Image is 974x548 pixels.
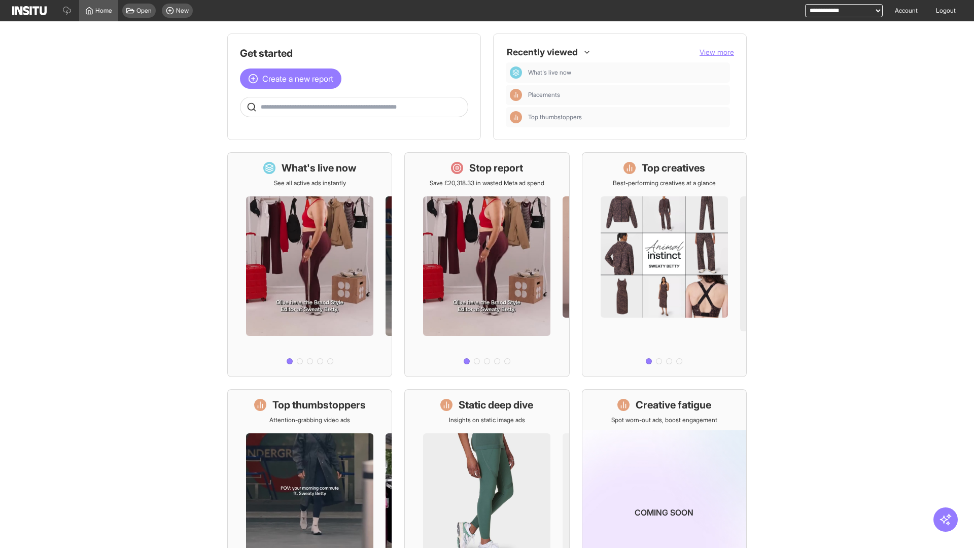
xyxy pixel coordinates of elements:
[469,161,523,175] h1: Stop report
[642,161,705,175] h1: Top creatives
[459,398,533,412] h1: Static deep dive
[269,416,350,424] p: Attention-grabbing video ads
[510,89,522,101] div: Insights
[449,416,525,424] p: Insights on static image ads
[176,7,189,15] span: New
[613,179,716,187] p: Best-performing creatives at a glance
[12,6,47,15] img: Logo
[528,91,726,99] span: Placements
[404,152,569,377] a: Stop reportSave £20,318.33 in wasted Meta ad spend
[528,68,571,77] span: What's live now
[700,48,734,56] span: View more
[528,113,726,121] span: Top thumbstoppers
[528,113,582,121] span: Top thumbstoppers
[240,46,468,60] h1: Get started
[274,179,346,187] p: See all active ads instantly
[282,161,357,175] h1: What's live now
[262,73,333,85] span: Create a new report
[136,7,152,15] span: Open
[510,111,522,123] div: Insights
[272,398,366,412] h1: Top thumbstoppers
[240,68,341,89] button: Create a new report
[528,91,560,99] span: Placements
[510,66,522,79] div: Dashboard
[700,47,734,57] button: View more
[95,7,112,15] span: Home
[582,152,747,377] a: Top creativesBest-performing creatives at a glance
[227,152,392,377] a: What's live nowSee all active ads instantly
[430,179,544,187] p: Save £20,318.33 in wasted Meta ad spend
[528,68,726,77] span: What's live now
